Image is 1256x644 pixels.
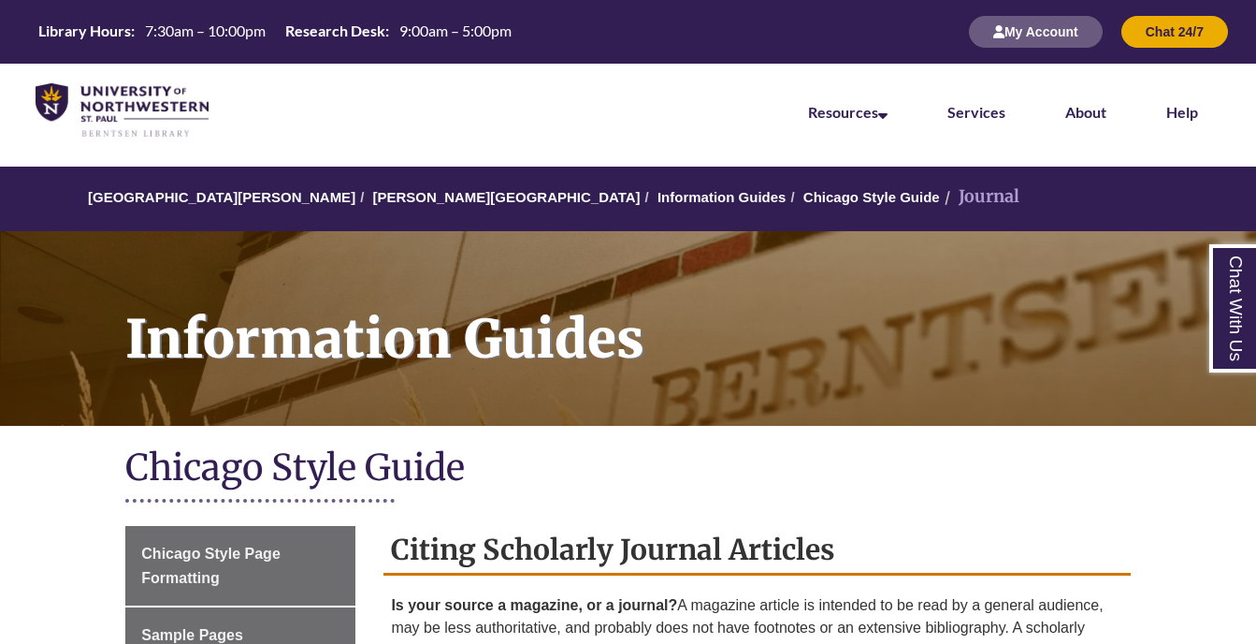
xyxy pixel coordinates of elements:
span: 9:00am – 5:00pm [399,22,512,39]
a: Chicago Style Page Formatting [125,526,355,606]
h2: Citing Scholarly Journal Articles [383,526,1130,576]
h1: Chicago Style Guide [125,445,1130,494]
a: [PERSON_NAME][GEOGRAPHIC_DATA] [372,189,640,205]
a: Information Guides [657,189,787,205]
a: Hours Today [31,21,519,43]
a: Chicago Style Guide [803,189,940,205]
a: Services [947,103,1005,121]
a: My Account [969,23,1103,39]
li: Journal [940,183,1019,211]
span: 7:30am – 10:00pm [145,22,266,39]
img: UNWSP Library Logo [36,83,209,139]
span: Sample Pages [141,627,243,643]
table: Hours Today [31,21,519,41]
th: Library Hours: [31,21,137,41]
a: [GEOGRAPHIC_DATA][PERSON_NAME] [88,189,355,205]
strong: Is your source a magazine, or a journal? [391,597,677,613]
a: About [1065,103,1106,121]
h1: Information Guides [105,231,1256,402]
span: Chicago Style Page Formatting [141,546,281,586]
button: Chat 24/7 [1121,16,1228,48]
a: Resources [808,103,888,121]
a: Help [1166,103,1198,121]
th: Research Desk: [278,21,392,41]
button: My Account [969,16,1103,48]
a: Chat 24/7 [1121,23,1228,39]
